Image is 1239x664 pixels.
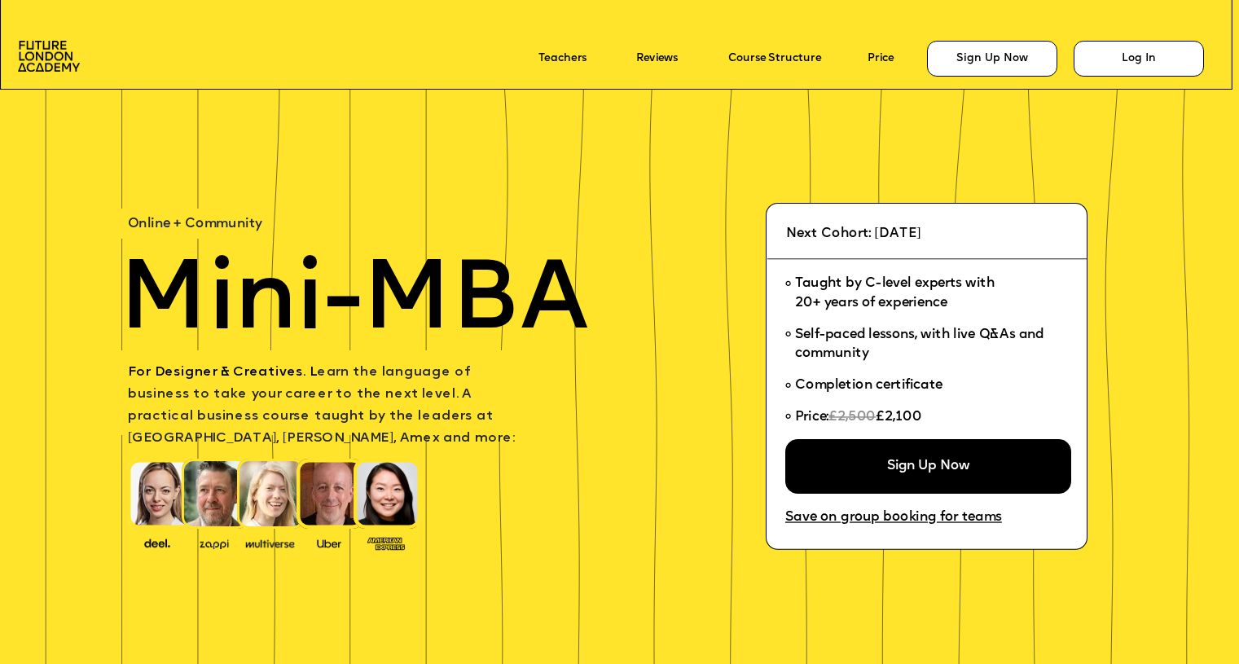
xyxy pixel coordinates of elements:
a: Course Structure [728,52,821,64]
a: Reviews [636,52,678,64]
span: Mini-MBA [119,255,588,352]
a: Save on group booking for teams [785,511,1002,525]
span: Self-paced lessons, with live Q&As and community [795,328,1048,361]
span: £2,500 [828,411,876,424]
img: image-b7d05013-d886-4065-8d38-3eca2af40620.png [241,534,299,550]
img: image-93eab660-639c-4de6-957c-4ae039a0235a.png [362,534,410,552]
span: Taught by C-level experts with 20+ years of experience [795,278,995,310]
span: Next Cohort: [DATE] [786,228,920,241]
a: Price [868,52,894,64]
img: image-b2f1584c-cbf7-4a77-bbe0-f56ae6ee31f2.png [190,536,238,549]
span: £2,100 [876,411,921,424]
a: Teachers [538,52,587,64]
img: image-aac980e9-41de-4c2d-a048-f29dd30a0068.png [18,41,80,73]
span: earn the language of business to take your career to the next level. A practical business course ... [128,366,515,445]
img: image-388f4489-9820-4c53-9b08-f7df0b8d4ae2.png [133,534,181,550]
span: Completion certificate [795,379,942,392]
span: Online + Community [128,218,262,231]
img: image-99cff0b2-a396-4aab-8550-cf4071da2cb9.png [305,536,353,549]
span: For Designer & Creatives. L [128,366,317,379]
span: Price: [795,411,829,424]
